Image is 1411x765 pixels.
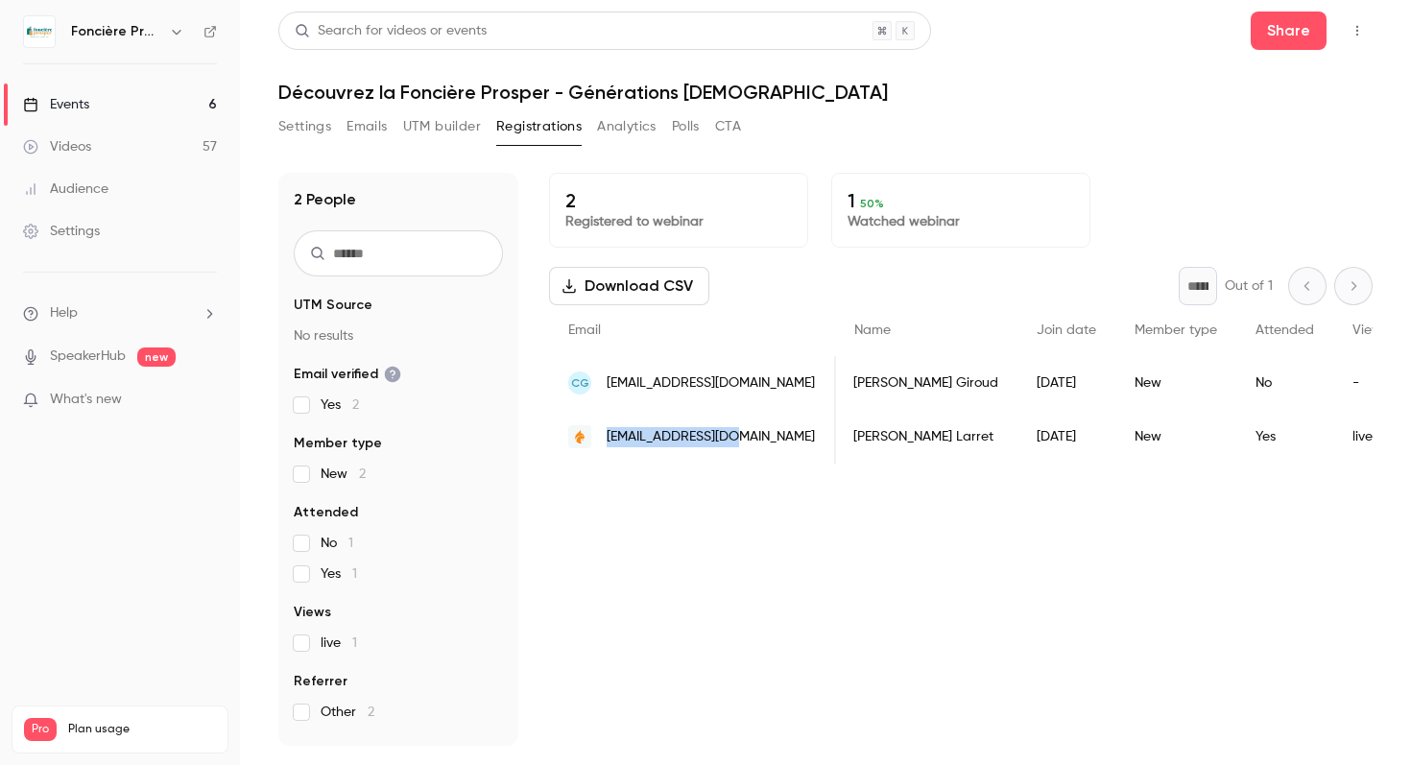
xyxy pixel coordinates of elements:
span: 2 [352,398,359,412]
span: live [321,634,357,653]
span: 50 % [860,197,884,210]
div: [PERSON_NAME] Giroud [834,356,1017,410]
button: CTA [715,111,741,142]
span: Attended [294,503,358,522]
button: Share [1251,12,1327,50]
div: New [1115,410,1236,464]
span: CG [571,374,589,392]
p: Registered to webinar [565,212,792,231]
h6: Foncière Prosper [71,22,161,41]
a: SpeakerHub [50,347,126,367]
span: 2 [368,705,374,719]
span: Yes [321,564,357,584]
span: 2 [359,467,366,481]
span: Help [50,303,78,323]
button: Emails [347,111,387,142]
div: Yes [1236,410,1333,464]
span: Email [568,323,601,337]
p: 2 [565,189,792,212]
button: Registrations [496,111,582,142]
span: 1 [352,567,357,581]
span: Pro [24,718,57,741]
div: [DATE] [1017,356,1115,410]
div: - [1333,356,1407,410]
section: facet-groups [294,296,503,722]
span: Join date [1037,323,1096,337]
span: Name [854,323,891,337]
span: new [137,347,176,367]
span: Referrer [294,672,347,691]
span: What's new [50,390,122,410]
div: Settings [23,222,100,241]
div: Events [23,95,89,114]
div: Search for videos or events [295,21,487,41]
li: help-dropdown-opener [23,303,217,323]
span: Member type [294,434,382,453]
span: UTM Source [294,296,372,315]
span: Other [321,703,374,722]
span: Yes [321,395,359,415]
div: Audience [23,179,108,199]
div: [DATE] [1017,410,1115,464]
img: Foncière Prosper [24,16,55,47]
p: Out of 1 [1225,276,1273,296]
span: No [321,534,353,553]
div: live [1333,410,1407,464]
span: 1 [352,636,357,650]
p: 1 [848,189,1074,212]
div: New [1115,356,1236,410]
span: Views [1352,323,1388,337]
span: Plan usage [68,722,216,737]
button: UTM builder [403,111,481,142]
h1: 2 People [294,188,356,211]
button: Analytics [597,111,657,142]
iframe: Noticeable Trigger [194,392,217,409]
span: Views [294,603,331,622]
span: Email verified [294,365,401,384]
span: [EMAIL_ADDRESS][DOMAIN_NAME] [607,427,815,447]
div: Videos [23,137,91,156]
div: No [1236,356,1333,410]
span: [EMAIL_ADDRESS][DOMAIN_NAME] [607,373,815,394]
span: New [321,465,366,484]
span: Member type [1135,323,1217,337]
span: Attended [1256,323,1314,337]
span: 1 [348,537,353,550]
button: Polls [672,111,700,142]
h1: Découvrez la Foncière Prosper - Générations [DEMOGRAPHIC_DATA] [278,81,1373,104]
p: No results [294,326,503,346]
img: linxea.com [568,425,591,448]
button: Settings [278,111,331,142]
button: Download CSV [549,267,709,305]
p: Watched webinar [848,212,1074,231]
div: [PERSON_NAME] Larret [834,410,1017,464]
